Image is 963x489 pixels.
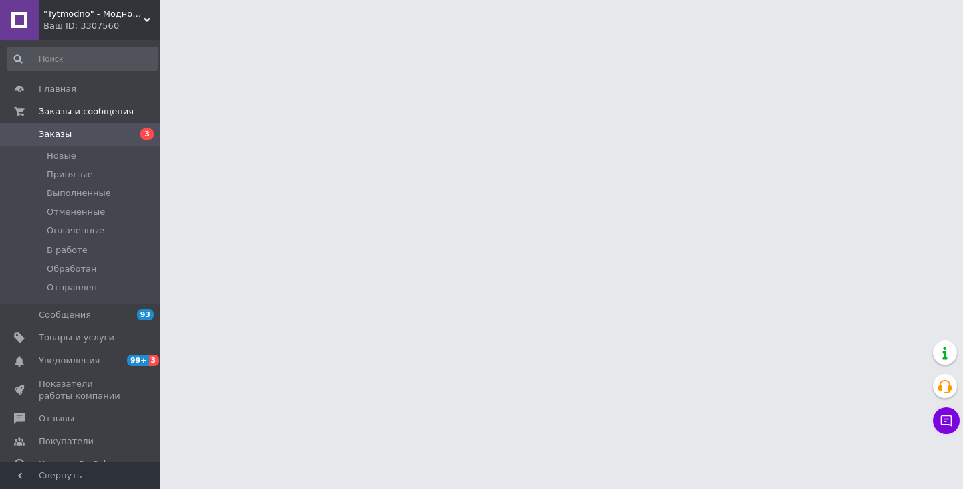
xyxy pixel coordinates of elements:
span: Заказы и сообщения [39,106,134,118]
span: Показатели работы компании [39,378,124,402]
span: Оплаченные [47,225,104,237]
span: Отзывы [39,413,74,425]
span: 93 [137,309,154,320]
span: Новые [47,150,76,162]
span: Сообщения [39,309,91,321]
span: Обработан [47,263,96,275]
span: 3 [140,128,154,140]
span: Выполненные [47,187,111,199]
span: Принятые [47,169,93,181]
span: Уведомления [39,355,100,367]
span: "Tytmodno" - Модно, не завжди дорого! [43,8,144,20]
span: 99+ [127,355,149,366]
span: Главная [39,83,76,95]
input: Поиск [7,47,158,71]
button: Чат с покупателем [933,407,960,434]
span: Отправлен [47,282,97,294]
div: Ваш ID: 3307560 [43,20,160,32]
span: Отмененные [47,206,105,218]
span: В работе [47,244,88,256]
span: Каталог ProSale [39,458,111,470]
span: Покупатели [39,435,94,448]
span: Заказы [39,128,72,140]
span: Товары и услуги [39,332,114,344]
span: 3 [149,355,160,366]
